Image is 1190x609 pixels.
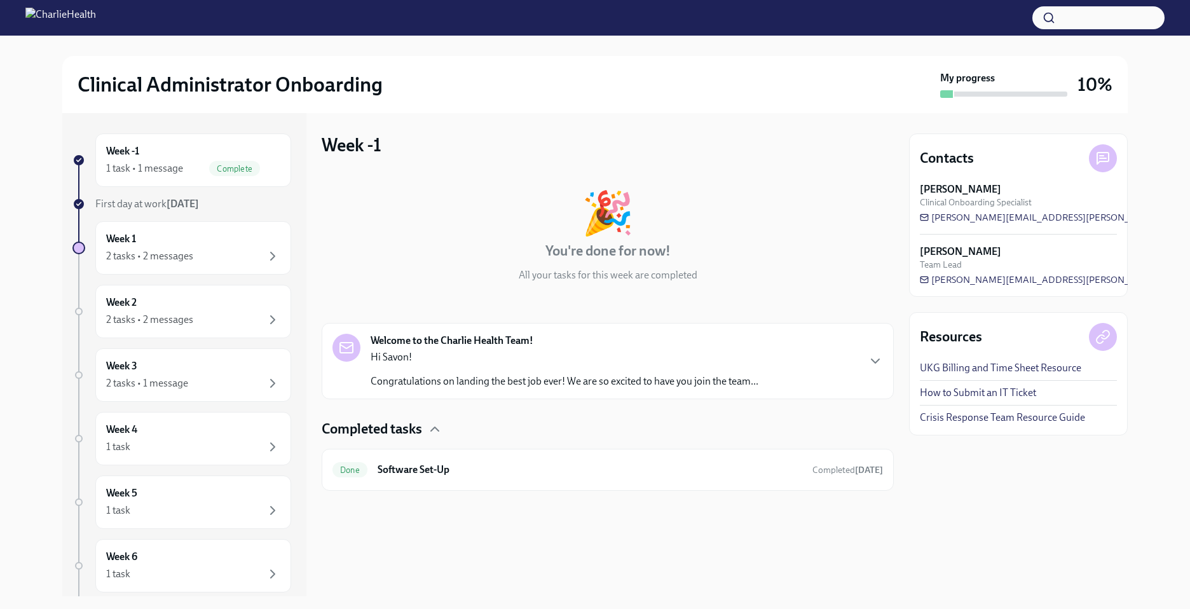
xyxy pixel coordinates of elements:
[72,221,291,275] a: Week 12 tasks • 2 messages
[72,285,291,338] a: Week 22 tasks • 2 messages
[106,503,130,517] div: 1 task
[812,464,883,476] span: September 15th, 2025 17:40
[106,313,193,327] div: 2 tasks • 2 messages
[95,198,199,210] span: First day at work
[72,133,291,187] a: Week -11 task • 1 messageComplete
[920,386,1036,400] a: How to Submit an IT Ticket
[940,71,995,85] strong: My progress
[72,539,291,592] a: Week 61 task
[106,232,136,246] h6: Week 1
[545,242,671,261] h4: You're done for now!
[920,327,982,346] h4: Resources
[106,423,137,437] h6: Week 4
[209,164,260,174] span: Complete
[920,149,974,168] h4: Contacts
[920,245,1001,259] strong: [PERSON_NAME]
[106,550,137,564] h6: Week 6
[106,249,193,263] div: 2 tasks • 2 messages
[920,259,962,271] span: Team Lead
[371,374,758,388] p: Congratulations on landing the best job ever! We are so excited to have you join the team...
[332,465,367,475] span: Done
[920,361,1081,375] a: UKG Billing and Time Sheet Resource
[855,465,883,476] strong: [DATE]
[920,411,1085,425] a: Crisis Response Team Resource Guide
[106,296,137,310] h6: Week 2
[920,196,1032,209] span: Clinical Onboarding Specialist
[106,359,137,373] h6: Week 3
[106,161,183,175] div: 1 task • 1 message
[322,133,381,156] h3: Week -1
[72,348,291,402] a: Week 32 tasks • 1 message
[25,8,96,28] img: CharlieHealth
[72,412,291,465] a: Week 41 task
[812,465,883,476] span: Completed
[519,268,697,282] p: All your tasks for this week are completed
[167,198,199,210] strong: [DATE]
[371,334,533,348] strong: Welcome to the Charlie Health Team!
[332,460,883,480] a: DoneSoftware Set-UpCompleted[DATE]
[72,476,291,529] a: Week 51 task
[582,192,634,234] div: 🎉
[378,463,802,477] h6: Software Set-Up
[106,376,188,390] div: 2 tasks • 1 message
[72,197,291,211] a: First day at work[DATE]
[106,486,137,500] h6: Week 5
[106,440,130,454] div: 1 task
[322,420,422,439] h4: Completed tasks
[322,420,894,439] div: Completed tasks
[78,72,383,97] h2: Clinical Administrator Onboarding
[920,182,1001,196] strong: [PERSON_NAME]
[1077,73,1112,96] h3: 10%
[106,144,139,158] h6: Week -1
[371,350,758,364] p: Hi Savon!
[106,567,130,581] div: 1 task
